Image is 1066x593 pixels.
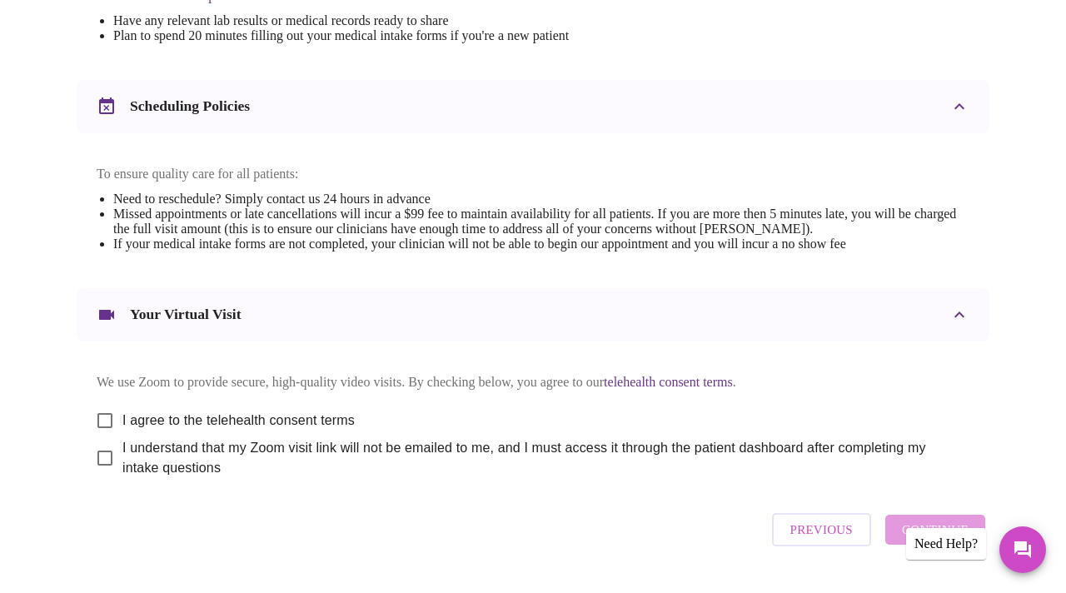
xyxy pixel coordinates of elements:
[790,519,853,541] span: Previous
[999,526,1046,573] button: Messages
[113,13,733,28] li: Have any relevant lab results or medical records ready to share
[113,237,969,252] li: If your medical intake forms are not completed, your clinician will not be able to begin our appo...
[113,192,969,207] li: Need to reschedule? Simply contact us 24 hours in advance
[77,80,989,133] div: Scheduling Policies
[772,513,871,546] button: Previous
[906,528,986,560] div: Need Help?
[77,288,989,341] div: Your Virtual Visit
[113,207,969,237] li: Missed appointments or late cancellations will incur a $99 fee to maintain availability for all p...
[113,28,733,43] li: Plan to spend 20 minutes filling out your medical intake forms if you're a new patient
[130,306,242,323] h3: Your Virtual Visit
[130,97,250,115] h3: Scheduling Policies
[97,167,969,182] p: To ensure quality care for all patients:
[122,438,956,478] span: I understand that my Zoom visit link will not be emailed to me, and I must access it through the ...
[604,375,733,389] a: telehealth consent terms
[122,411,355,431] span: I agree to the telehealth consent terms
[97,375,969,390] p: We use Zoom to provide secure, high-quality video visits. By checking below, you agree to our .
